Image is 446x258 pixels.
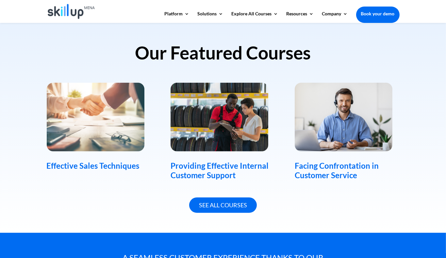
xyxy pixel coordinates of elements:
[48,4,95,19] img: Skillup Mena
[356,7,400,21] a: Book your demo
[232,11,278,23] a: Explore All Courses
[322,11,348,23] a: Company
[171,161,275,180] div: Providing Effective Internal Customer Support
[47,161,151,171] div: Effective Sales Techniques
[198,11,223,23] a: Solutions
[295,161,399,180] div: Facing Confrontation in Customer Service
[165,11,190,23] a: Platform
[337,187,446,258] iframe: Chat Widget
[295,83,392,151] img: Facing Confrontation in Customer Service - Skillup
[47,83,144,151] img: effective sales techniques - Skillup
[287,11,314,23] a: Resources
[171,83,268,151] img: Providing Effective Internal Customer Support - Skillup
[47,44,400,65] h2: Our Featured Courses
[189,198,257,213] a: See All Courses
